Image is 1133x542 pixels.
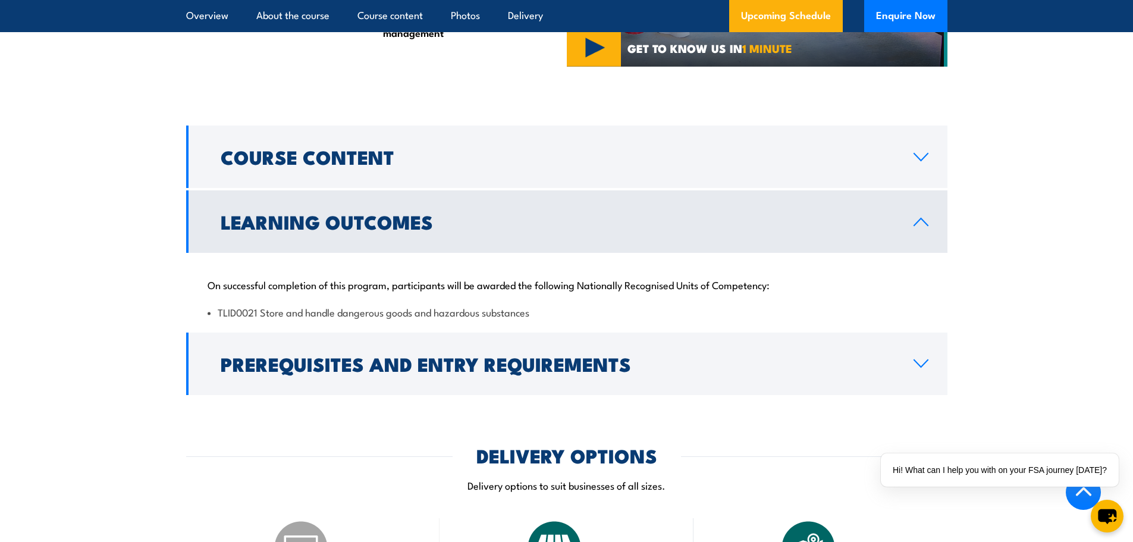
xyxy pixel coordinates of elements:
a: Learning Outcomes [186,190,947,253]
li: Risk assessment and management [366,12,512,40]
p: On successful completion of this program, participants will be awarded the following Nationally R... [208,278,926,290]
p: Delivery options to suit businesses of all sizes. [186,478,947,492]
h2: DELIVERY OPTIONS [476,447,657,463]
button: chat-button [1091,500,1123,532]
div: Hi! What can I help you with on your FSA journey [DATE]? [881,453,1119,487]
a: Prerequisites and Entry Requirements [186,333,947,395]
h2: Course Content [221,148,895,165]
strong: 1 MINUTE [742,39,792,57]
h2: Prerequisites and Entry Requirements [221,355,895,372]
span: GET TO KNOW US IN [627,43,792,54]
li: TLID0021 Store and handle dangerous goods and hazardous substances [208,305,926,319]
a: Course Content [186,126,947,188]
h2: Learning Outcomes [221,213,895,230]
